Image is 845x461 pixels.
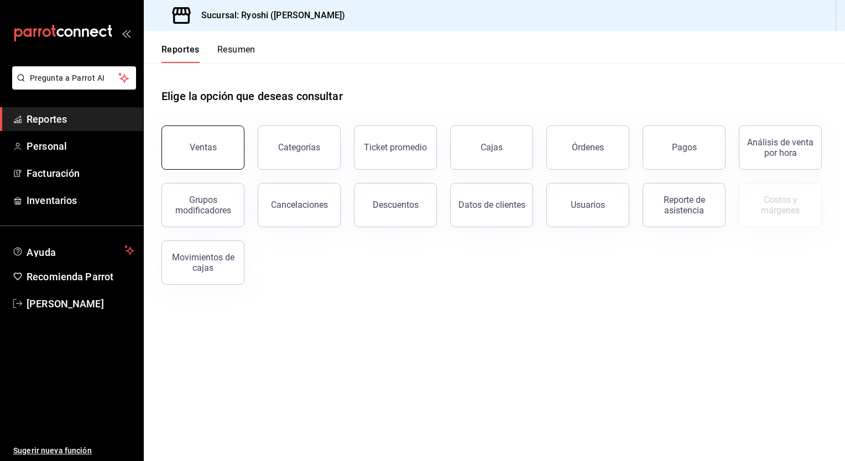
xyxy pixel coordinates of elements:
[571,200,605,210] div: Usuarios
[13,445,134,457] span: Sugerir nueva función
[30,72,119,84] span: Pregunta a Parrot AI
[364,142,427,153] div: Ticket promedio
[27,269,134,284] span: Recomienda Parrot
[739,125,822,170] button: Análisis de venta por hora
[169,195,237,216] div: Grupos modificadores
[354,183,437,227] button: Descuentos
[278,142,320,153] div: Categorías
[739,183,822,227] button: Contrata inventarios para ver este reporte
[481,142,503,153] div: Cajas
[643,183,726,227] button: Reporte de asistencia
[354,125,437,170] button: Ticket promedio
[458,200,525,210] div: Datos de clientes
[161,240,244,285] button: Movimientos de cajas
[546,183,629,227] button: Usuarios
[161,44,255,63] div: navigation tabs
[746,195,815,216] div: Costos y márgenes
[122,29,131,38] button: open_drawer_menu
[190,142,217,153] div: Ventas
[373,200,419,210] div: Descuentos
[450,183,533,227] button: Datos de clientes
[27,166,134,181] span: Facturación
[27,112,134,127] span: Reportes
[643,125,726,170] button: Pagos
[271,200,328,210] div: Cancelaciones
[161,183,244,227] button: Grupos modificadores
[27,139,134,154] span: Personal
[546,125,629,170] button: Órdenes
[258,183,341,227] button: Cancelaciones
[27,244,120,257] span: Ayuda
[672,142,697,153] div: Pagos
[258,125,341,170] button: Categorías
[161,125,244,170] button: Ventas
[169,252,237,273] div: Movimientos de cajas
[450,125,533,170] button: Cajas
[161,88,343,104] h1: Elige la opción que deseas consultar
[161,44,200,63] button: Reportes
[650,195,718,216] div: Reporte de asistencia
[27,296,134,311] span: [PERSON_NAME]
[27,193,134,208] span: Inventarios
[746,137,815,158] div: Análisis de venta por hora
[192,9,345,22] h3: Sucursal: Ryoshi ([PERSON_NAME])
[572,142,604,153] div: Órdenes
[12,66,136,90] button: Pregunta a Parrot AI
[217,44,255,63] button: Resumen
[8,80,136,92] a: Pregunta a Parrot AI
